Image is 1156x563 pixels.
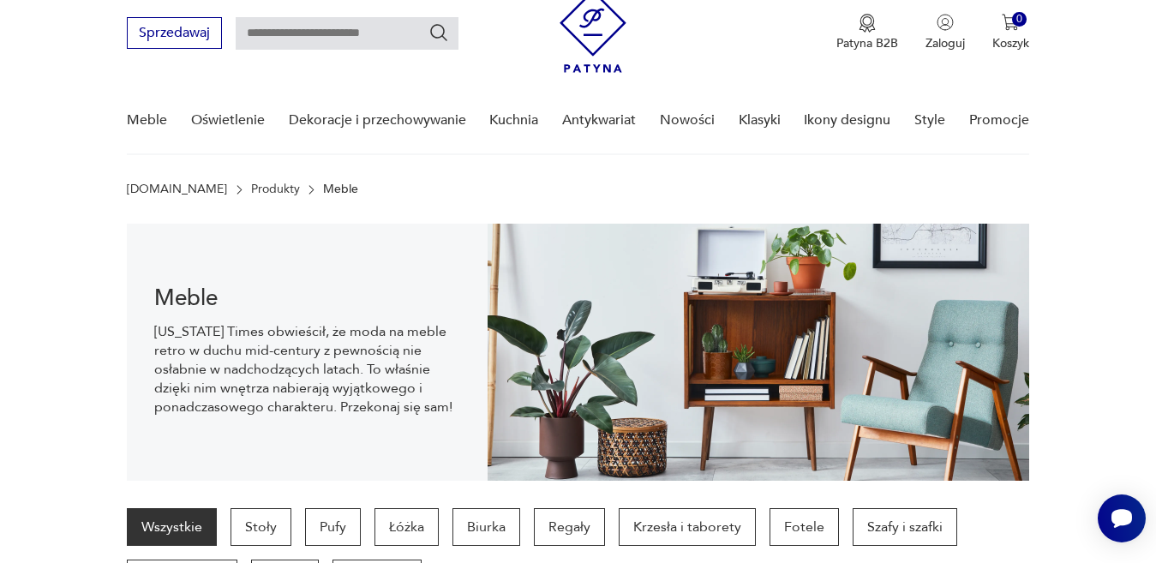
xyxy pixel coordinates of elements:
[660,87,715,153] a: Nowości
[836,14,898,51] a: Ikona medaluPatyna B2B
[305,508,361,546] a: Pufy
[374,508,439,546] a: Łóżka
[154,288,460,308] h1: Meble
[289,87,466,153] a: Dekoracje i przechowywanie
[969,87,1029,153] a: Promocje
[770,508,839,546] a: Fotele
[853,508,957,546] a: Szafy i szafki
[127,508,217,546] a: Wszystkie
[452,508,520,546] a: Biurka
[489,87,538,153] a: Kuchnia
[231,508,291,546] a: Stoły
[925,35,965,51] p: Zaloguj
[914,87,945,153] a: Style
[992,35,1029,51] p: Koszyk
[836,14,898,51] button: Patyna B2B
[619,508,756,546] a: Krzesła i taborety
[859,14,876,33] img: Ikona medalu
[1098,494,1146,542] iframe: Smartsupp widget button
[191,87,265,153] a: Oświetlenie
[562,87,636,153] a: Antykwariat
[992,14,1029,51] button: 0Koszyk
[127,183,227,196] a: [DOMAIN_NAME]
[804,87,890,153] a: Ikony designu
[1012,12,1027,27] div: 0
[127,28,222,40] a: Sprzedawaj
[428,22,449,43] button: Szukaj
[739,87,781,153] a: Klasyki
[251,183,300,196] a: Produkty
[534,508,605,546] a: Regały
[925,14,965,51] button: Zaloguj
[154,322,460,416] p: [US_STATE] Times obwieścił, że moda na meble retro w duchu mid-century z pewnością nie osłabnie w...
[127,17,222,49] button: Sprzedawaj
[488,224,1028,481] img: Meble
[836,35,898,51] p: Patyna B2B
[127,87,167,153] a: Meble
[323,183,358,196] p: Meble
[937,14,954,31] img: Ikonka użytkownika
[1002,14,1019,31] img: Ikona koszyka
